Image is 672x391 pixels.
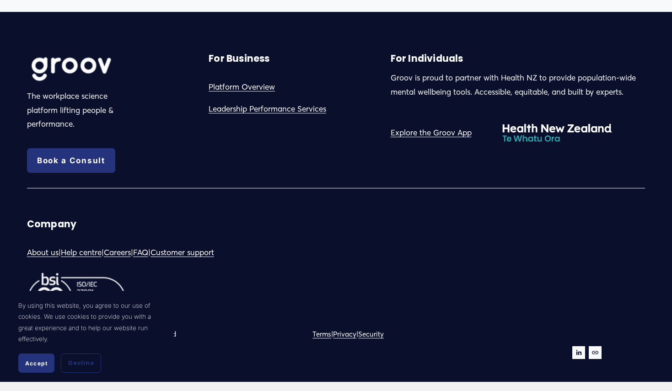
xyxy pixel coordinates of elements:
[27,246,333,260] p: | | | |
[209,52,269,65] strong: For Business
[333,328,356,340] a: Privacy
[18,300,165,344] p: By using this website, you agree to our use of cookies. We use cookies to provide you with a grea...
[27,328,333,340] p: Copyright © 2024 Groov Ltd. All rights reserved
[27,217,76,230] strong: Company
[104,246,131,260] a: Careers
[151,246,214,260] a: Customer support
[61,354,101,373] button: Decline
[572,346,585,359] a: LinkedIn
[133,246,148,260] a: FAQ
[9,291,174,382] section: Cookie banner
[18,354,54,373] button: Accept
[27,246,59,260] a: About us
[25,360,48,367] span: Accept
[358,328,384,340] a: Security
[589,346,602,359] a: URL
[391,52,463,65] strong: For Individuals
[312,328,331,340] a: Terms
[312,328,515,340] p: | |
[391,71,645,99] p: Groov is proud to partner with Health NZ to provide population-wide mental wellbeing tools. Acces...
[61,246,102,260] a: Help centre
[391,126,472,140] a: Explore the Groov App
[209,102,326,116] a: Leadership Performance Services
[27,148,115,173] a: Book a Consult
[27,89,126,131] p: The workplace science platform lifting people & performance.
[209,80,275,94] a: Platform Overview
[68,359,94,367] span: Decline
